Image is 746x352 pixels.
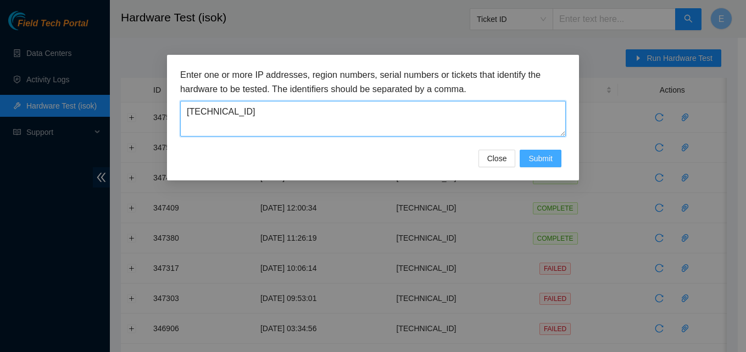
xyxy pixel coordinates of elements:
[520,150,561,167] button: Submit
[478,150,516,167] button: Close
[180,68,566,96] h3: Enter one or more IP addresses, region numbers, serial numbers or tickets that identify the hardw...
[487,152,507,164] span: Close
[528,152,553,164] span: Submit
[180,101,566,137] textarea: [TECHNICAL_ID]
